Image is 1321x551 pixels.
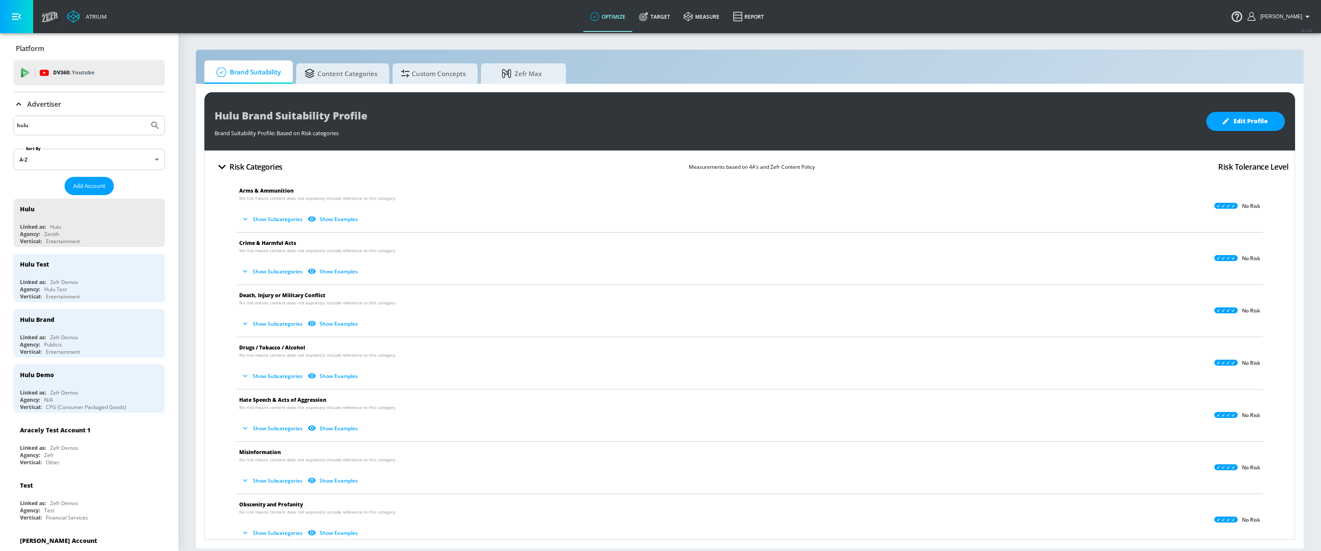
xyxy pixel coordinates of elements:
button: Submit Search [146,116,164,135]
div: Linked as: [20,278,46,286]
span: Death, Injury or Military Conflict [239,292,325,299]
div: Entertainment [46,293,80,300]
div: Vertical: [20,293,42,300]
button: Show Subcategories [239,369,306,383]
div: Test [44,507,54,514]
div: Atrium [82,13,107,20]
span: Brand Suitability [213,62,281,82]
h4: Risk Tolerance Level [1218,161,1288,173]
div: Vertical: [20,514,42,521]
div: Test [20,481,33,489]
p: No Risk [1242,412,1260,419]
button: Show Subcategories [239,264,306,278]
span: No risk means content does not expressly include reference to this category. [239,404,396,411]
p: No Risk [1242,255,1260,262]
button: Edit Profile [1206,112,1285,131]
button: Show Examples [306,526,361,540]
a: optimize [583,1,632,32]
div: Agency: [20,507,40,514]
div: DV360: Youtube [14,60,165,85]
div: TestLinked as:Zefr DemosAgency:TestVertical:Financial Services [14,475,165,523]
span: Edit Profile [1223,116,1268,127]
span: No risk means content does not expressly include reference to this category. [239,509,396,515]
p: No Risk [1242,360,1260,366]
div: Vertical: [20,403,42,411]
div: Hulu Brand [20,315,54,324]
button: Show Subcategories [239,212,306,226]
p: No Risk [1242,517,1260,523]
div: HuluLinked as:HuluAgency:ZenithVertical:Entertainment [14,199,165,247]
p: No Risk [1242,307,1260,314]
button: Show Examples [306,369,361,383]
div: Aracely Test Account 1Linked as:Zefr DemosAgency:ZefrVertical:Other [14,420,165,468]
div: N/A [44,396,53,403]
div: Zenith [44,230,59,238]
div: Brand Suitability Profile: Based on Risk categories [215,125,1198,137]
div: Zefr Demos [50,334,78,341]
div: Hulu DemoLinked as:Zefr DemosAgency:N/AVertical:CPG (Consumer Packaged Goods) [14,364,165,413]
div: Hulu Test [20,260,49,268]
h4: Risk Categories [229,161,283,173]
button: Show Subcategories [239,526,306,540]
div: Vertical: [20,348,42,355]
div: Entertainment [46,348,80,355]
div: Agency: [20,452,40,459]
span: Add Account [73,181,105,191]
span: Obscenity and Profanity [239,501,303,508]
div: Aracely Test Account 1 [20,426,91,434]
a: measure [677,1,726,32]
button: Show Subcategories [239,317,306,331]
div: Agency: [20,230,40,238]
span: v 4.24.0 [1301,28,1313,33]
div: Agency: [20,341,40,348]
button: Show Examples [306,264,361,278]
div: Hulu TestLinked as:Zefr DemosAgency:Hulu TestVertical:Entertainment [14,254,165,302]
p: Measurements based on 4A’s and Zefr Content Policy [689,162,815,171]
div: Advertiser [14,92,165,116]
span: No risk means content does not expressly include reference to this category. [239,352,396,358]
div: Vertical: [20,459,42,466]
div: Other [46,459,59,466]
div: A-Z [14,149,165,170]
span: Hate Speech & Acts of Aggression [239,396,326,403]
p: DV360: [53,68,94,77]
div: Entertainment [46,238,80,245]
div: Vertical: [20,238,42,245]
a: Report [726,1,771,32]
a: Atrium [67,10,107,23]
div: Zefr [44,452,54,459]
span: No risk means content does not expressly include reference to this category. [239,457,396,463]
div: Hulu [50,223,61,230]
div: Platform [14,37,165,60]
div: Hulu Test [44,286,67,293]
div: Hulu BrandLinked as:Zefr DemosAgency:PublicisVertical:Entertainment [14,309,165,358]
div: Linked as: [20,444,46,452]
input: Search by name [17,120,146,131]
div: Publicis [44,341,62,348]
div: Agency: [20,396,40,403]
button: [PERSON_NAME] [1247,11,1313,22]
label: Sort By [24,146,42,151]
span: Misinformation [239,449,281,456]
p: Advertiser [27,99,61,109]
div: Zefr Demos [50,389,78,396]
p: Youtube [72,68,94,77]
button: Add Account [65,177,114,195]
div: Zefr Demos [50,500,78,507]
p: Platform [16,44,44,53]
div: Linked as: [20,500,46,507]
button: Show Subcategories [239,421,306,435]
span: Custom Concepts [401,63,466,84]
button: Show Examples [306,212,361,226]
div: Linked as: [20,334,46,341]
button: Show Examples [306,421,361,435]
p: No Risk [1242,203,1260,210]
span: Drugs / Tobacco / Alcohol [239,344,305,351]
div: Zefr Demos [50,444,78,452]
span: Arms & Ammunition [239,187,294,194]
button: Show Subcategories [239,474,306,488]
